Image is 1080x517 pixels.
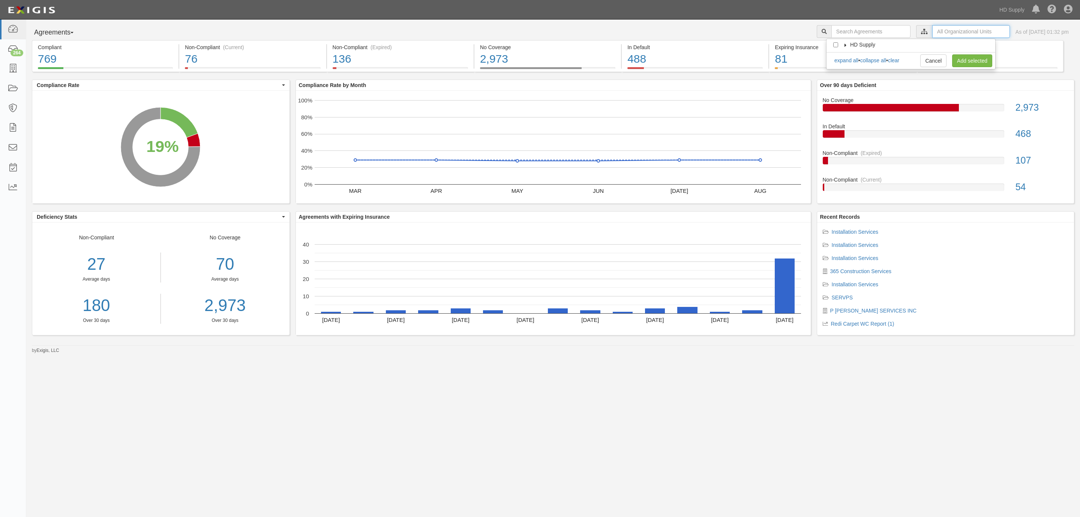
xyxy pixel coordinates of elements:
div: (Expired) [861,149,882,157]
button: Compliance Rate [32,80,289,90]
div: 76 [185,51,320,67]
div: Non-Compliant [32,234,161,324]
div: (Current) [861,176,882,183]
a: 180 [32,294,160,317]
a: expand all [834,57,858,63]
text: [DATE] [775,316,793,323]
b: Over 90 days Deficient [820,82,876,88]
a: Installation Services [832,281,879,287]
svg: A chart. [32,91,289,203]
button: Deficiency Stats [32,212,289,222]
div: No Coverage [480,44,615,51]
text: 20 [303,275,309,282]
div: Non-Compliant [817,149,1074,157]
a: Exigis, LLC [37,348,59,353]
div: Non-Compliant (Current) [185,44,320,51]
a: Add selected [952,54,992,67]
div: • • [834,57,899,64]
a: Non-Compliant(Expired)136 [327,67,474,73]
a: In Default488 [622,67,768,73]
text: 80% [301,114,312,120]
a: Installation Services [832,255,879,261]
span: Compliance Rate [37,81,280,89]
div: 2,973 [480,51,615,67]
text: 0 [306,310,309,316]
div: Average days [166,276,284,283]
b: Agreements with Expiring Insurance [299,214,390,220]
text: [DATE] [711,316,728,323]
span: Deficiency Stats [37,213,280,221]
a: 365 Construction Services [830,268,891,274]
a: Non-Compliant(Expired)107 [823,149,1069,176]
div: A chart. [296,91,810,203]
a: Pending Review254 [917,67,1063,73]
text: MAY [511,187,523,194]
small: by [32,347,59,354]
div: 70 [166,252,284,276]
div: Over 30 days [32,317,160,324]
div: Expiring Insurance [775,44,910,51]
text: 40 [303,241,309,247]
div: 19% [146,135,178,158]
div: As of [DATE] 01:32 pm [1015,28,1069,36]
a: clear [888,57,899,63]
text: [DATE] [322,316,340,323]
img: logo-5460c22ac91f19d4615b14bd174203de0afe785f0fc80cf4dbbc73dc1793850b.png [6,3,57,17]
text: 40% [301,147,312,154]
a: SERVPS [832,295,853,301]
button: Agreements [32,25,88,40]
span: HD Supply [850,42,875,48]
input: All Organizational Units [932,25,1010,38]
div: 27 [32,252,160,276]
div: 769 [38,51,173,67]
a: Cancel [920,54,946,67]
div: (Current) [223,44,244,51]
div: Compliant [38,44,173,51]
text: [DATE] [451,316,469,323]
a: No Coverage2,973 [823,96,1069,123]
text: JUN [592,187,603,194]
div: 264 [10,50,23,56]
a: Installation Services [832,242,879,248]
text: [DATE] [581,316,599,323]
text: APR [430,187,442,194]
div: 468 [1010,127,1074,141]
div: Over 30 days [166,317,284,324]
div: Non-Compliant [817,176,1074,183]
svg: A chart. [296,222,810,335]
a: Installation Services [832,229,879,235]
a: HD Supply [996,2,1028,17]
i: Help Center - Complianz [1047,5,1056,14]
div: No Coverage [817,96,1074,104]
b: Compliance Rate by Month [299,82,366,88]
text: 60% [301,131,312,137]
text: [DATE] [670,187,688,194]
div: 81 [775,51,910,67]
a: P [PERSON_NAME] SERVICES INC [830,308,917,314]
text: AUG [754,187,766,194]
text: 100% [298,97,312,103]
div: In Default [817,123,1074,130]
div: 488 [627,51,763,67]
div: (Expired) [370,44,392,51]
a: 2,973 [166,294,284,317]
b: Recent Records [820,214,860,220]
text: [DATE] [387,316,404,323]
a: In Default468 [823,123,1069,149]
text: 0% [304,181,312,187]
a: No Coverage2,973 [474,67,621,73]
text: MAR [349,187,361,194]
text: 30 [303,258,309,265]
div: 136 [333,51,468,67]
input: Search Agreements [831,25,910,38]
a: Non-Compliant(Current)54 [823,176,1069,197]
div: No Coverage [161,234,289,324]
a: Redi Carpet WC Report (1) [831,321,894,327]
a: Compliant769 [32,67,178,73]
div: 54 [1010,180,1074,194]
a: Expiring Insurance81 [769,67,916,73]
div: 2,973 [1010,101,1074,114]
